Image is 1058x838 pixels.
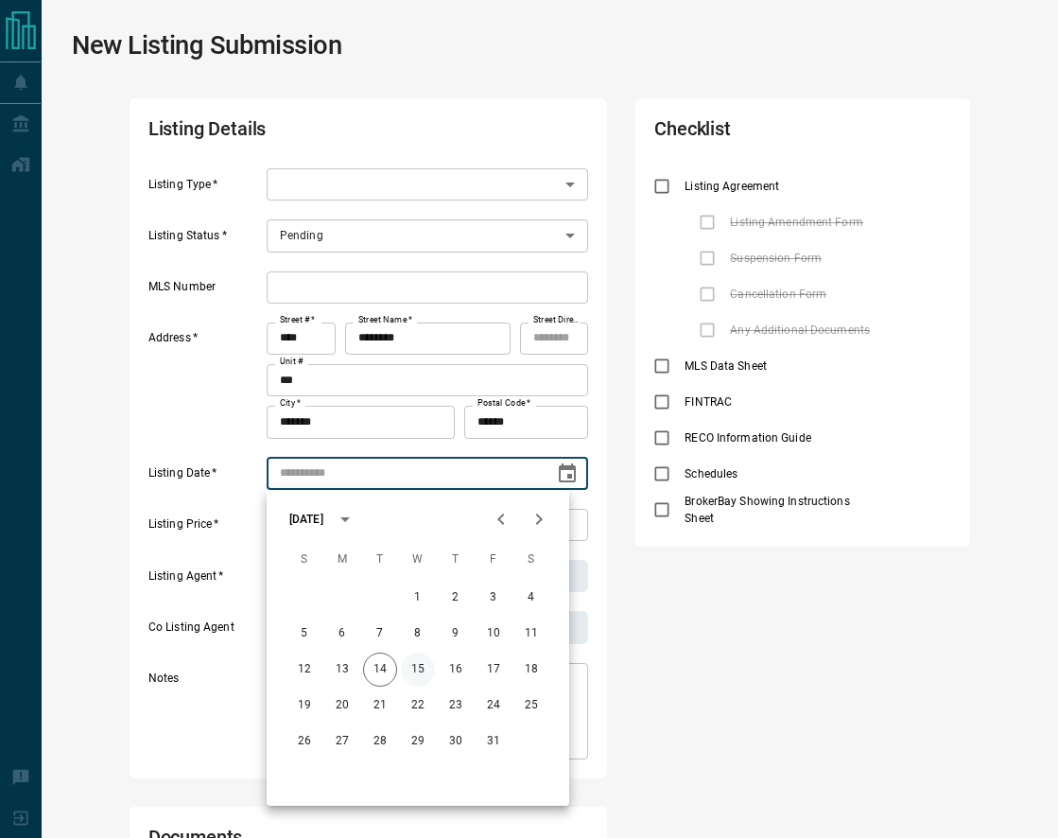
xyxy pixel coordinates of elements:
[363,541,397,579] span: Tuesday
[363,725,397,759] button: 28
[514,581,548,615] button: 4
[280,356,304,368] label: Unit #
[654,117,832,149] h2: Checklist
[520,500,558,538] button: Next month
[72,30,342,61] h1: New Listing Submission
[148,330,262,438] label: Address
[148,177,262,201] label: Listing Type
[287,653,321,687] button: 12
[439,541,473,579] span: Thursday
[325,725,359,759] button: 27
[267,219,589,252] div: Pending
[477,725,511,759] button: 31
[725,286,831,303] span: Cancellation Form
[148,228,262,253] label: Listing Status
[533,314,580,326] label: Street Direction
[680,429,815,446] span: RECO Information Guide
[280,397,301,410] label: City
[439,581,473,615] button: 2
[329,503,361,535] button: calendar view is open, switch to year view
[514,653,548,687] button: 18
[287,689,321,723] button: 19
[477,397,530,410] label: Postal Code
[401,689,435,723] button: 22
[439,725,473,759] button: 30
[439,617,473,651] button: 9
[477,581,511,615] button: 3
[725,322,875,339] span: Any Additional Documents
[514,541,548,579] span: Saturday
[148,568,262,593] label: Listing Agent
[325,541,359,579] span: Monday
[548,455,586,493] button: Choose date
[289,511,323,528] div: [DATE]
[439,653,473,687] button: 16
[514,617,548,651] button: 11
[680,178,784,195] span: Listing Agreement
[725,214,867,231] span: Listing Amendment Form
[148,671,262,759] label: Notes
[725,250,826,267] span: Suspension Form
[287,617,321,651] button: 5
[680,358,772,375] span: MLS Data Sheet
[401,581,435,615] button: 1
[680,465,742,482] span: Schedules
[477,541,511,579] span: Friday
[514,689,548,723] button: 25
[363,617,397,651] button: 7
[401,725,435,759] button: 29
[325,617,359,651] button: 6
[477,617,511,651] button: 10
[680,393,737,410] span: FINTRAC
[287,725,321,759] button: 26
[280,314,315,326] label: Street #
[401,653,435,687] button: 15
[148,516,262,541] label: Listing Price
[148,279,262,304] label: MLS Number
[148,465,262,490] label: Listing Date
[325,653,359,687] button: 13
[363,689,397,723] button: 21
[325,689,359,723] button: 20
[680,493,872,527] span: BrokerBay Showing Instructions Sheet
[287,541,321,579] span: Sunday
[358,314,412,326] label: Street Name
[363,653,397,687] button: 14
[401,617,435,651] button: 8
[148,620,262,644] label: Co Listing Agent
[401,541,435,579] span: Wednesday
[148,117,412,149] h2: Listing Details
[439,689,473,723] button: 23
[477,653,511,687] button: 17
[477,689,511,723] button: 24
[482,500,520,538] button: Previous month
